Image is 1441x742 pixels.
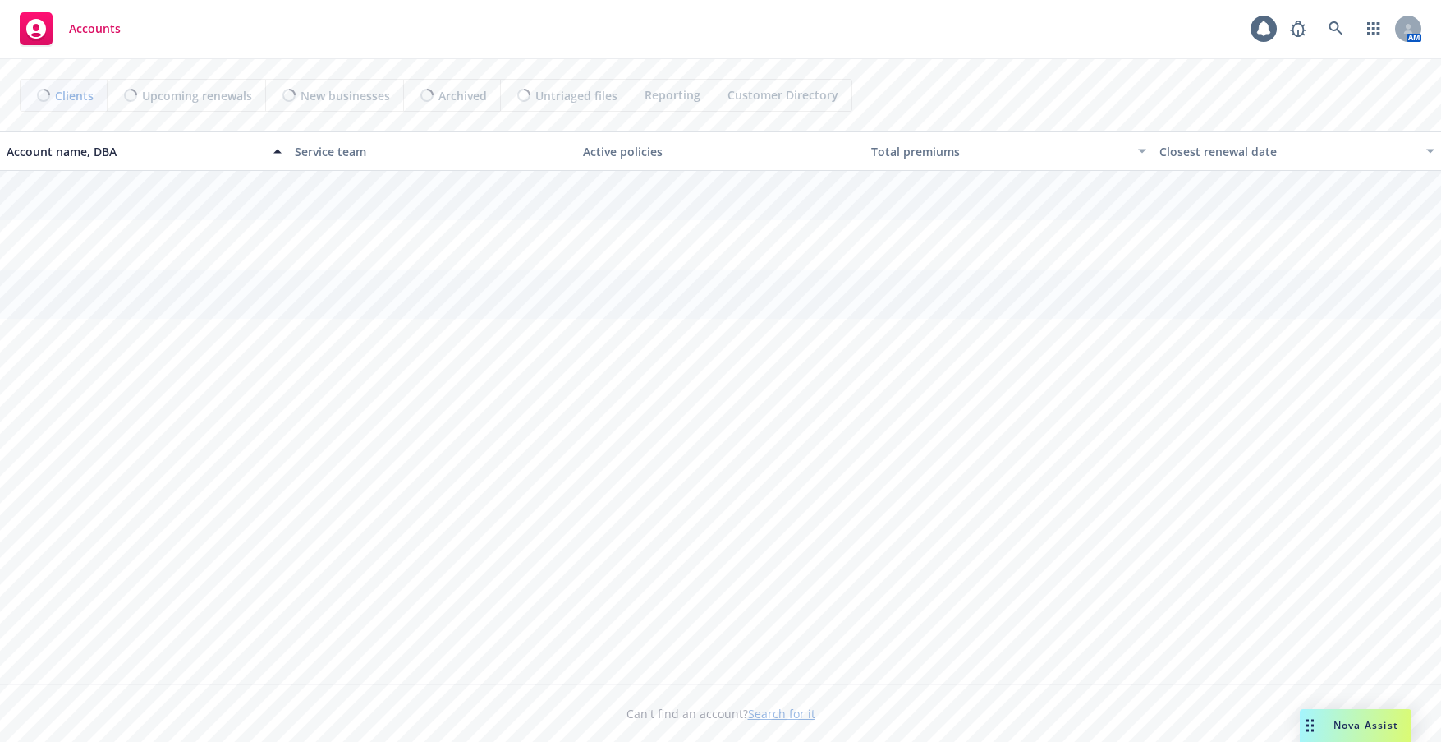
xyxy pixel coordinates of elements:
a: Search [1319,12,1352,45]
div: Drag to move [1300,709,1320,742]
div: Closest renewal date [1159,143,1416,160]
a: Report a Bug [1282,12,1315,45]
button: Closest renewal date [1153,131,1441,171]
span: New businesses [301,87,390,104]
span: Upcoming renewals [142,87,252,104]
span: Customer Directory [727,86,838,104]
span: Can't find an account? [626,705,815,722]
button: Total premiums [865,131,1153,171]
a: Search for it [748,706,815,721]
div: Account name, DBA [7,143,264,160]
span: Reporting [645,86,700,104]
span: Archived [438,87,487,104]
span: Accounts [69,22,121,35]
span: Nova Assist [1333,718,1398,732]
button: Service team [288,131,576,171]
span: Untriaged files [535,87,617,104]
a: Accounts [13,6,127,52]
a: Switch app [1357,12,1390,45]
span: Clients [55,87,94,104]
button: Nova Assist [1300,709,1411,742]
div: Total premiums [871,143,1128,160]
div: Active policies [583,143,858,160]
div: Service team [295,143,570,160]
button: Active policies [576,131,865,171]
